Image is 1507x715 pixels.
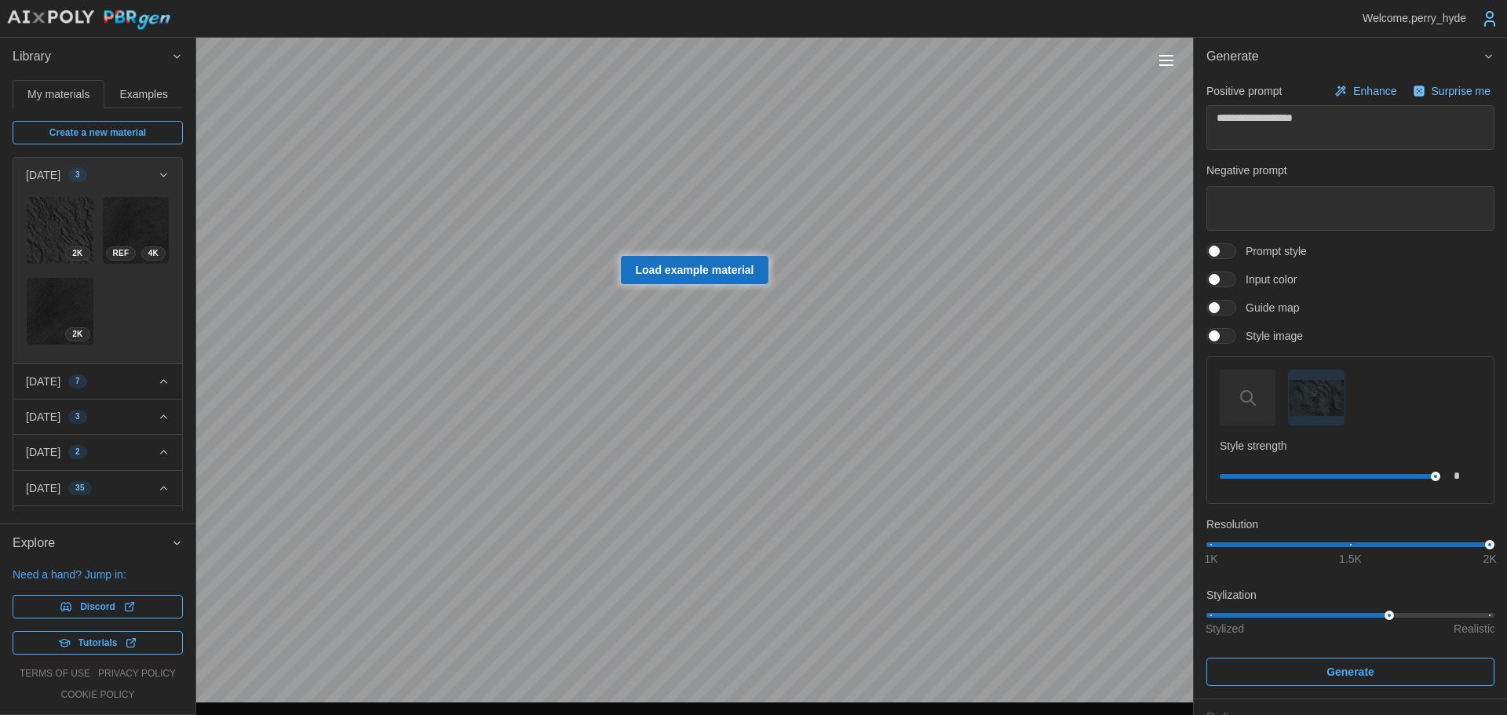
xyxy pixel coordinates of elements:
[1330,80,1400,102] button: Enhance
[13,38,171,76] span: Library
[13,595,183,618] a: Discord
[102,196,170,264] a: XZ6tSE8ab1d3aav132en4KREF
[98,667,176,680] a: privacy policy
[1409,80,1494,102] button: Surprise me
[1206,38,1483,76] span: Generate
[80,596,115,618] span: Discord
[13,567,183,582] p: Need a hand? Jump in:
[13,631,183,655] a: Tutorials
[1326,658,1374,685] span: Generate
[1432,83,1494,99] p: Surprise me
[1220,438,1481,454] p: Style strength
[1363,10,1466,26] p: Welcome, perry_hyde
[13,158,182,192] button: [DATE]3
[120,89,168,100] span: Examples
[1206,658,1494,686] button: Generate
[72,247,82,260] span: 2 K
[13,524,171,563] span: Explore
[1353,83,1399,99] p: Enhance
[75,446,80,458] span: 2
[49,122,146,144] span: Create a new material
[1206,516,1494,532] p: Resolution
[27,278,93,345] img: h0KIzRaBGHdLWbBnCYSq
[75,410,80,423] span: 3
[75,169,80,181] span: 3
[26,444,60,460] p: [DATE]
[103,197,170,264] img: XZ6tSE8ab1d3aav132en
[148,247,159,260] span: 4 K
[27,197,93,264] img: Y0pvvVW7NJYM6UAY6IzT
[26,167,60,183] p: [DATE]
[636,257,754,283] span: Load example material
[13,399,182,434] button: [DATE]3
[75,375,80,388] span: 7
[26,196,94,264] a: Y0pvvVW7NJYM6UAY6IzT2K
[75,482,85,494] span: 35
[1289,380,1343,416] img: Style image
[13,471,182,505] button: [DATE]35
[13,364,182,399] button: [DATE]7
[26,480,60,496] p: [DATE]
[20,667,90,680] a: terms of use
[72,328,82,341] span: 2 K
[6,9,171,31] img: AIxPoly PBRgen
[1236,272,1297,287] span: Input color
[1236,243,1307,259] span: Prompt style
[26,409,60,425] p: [DATE]
[1236,300,1299,316] span: Guide map
[1194,76,1507,699] div: Generate
[1206,162,1494,178] p: Negative prompt
[13,192,182,363] div: [DATE]3
[13,506,182,541] button: [DATE]2
[60,688,134,702] a: cookie policy
[26,277,94,345] a: h0KIzRaBGHdLWbBnCYSq2K
[78,632,118,654] span: Tutorials
[621,256,769,284] a: Load example material
[13,121,183,144] a: Create a new material
[13,435,182,469] button: [DATE]2
[113,247,130,260] span: REF
[1194,38,1507,76] button: Generate
[1236,328,1303,344] span: Style image
[27,89,89,100] span: My materials
[1288,370,1344,425] button: Style image
[1206,587,1494,603] p: Stylization
[1155,49,1177,71] button: Toggle viewport controls
[1206,83,1282,99] p: Positive prompt
[26,374,60,389] p: [DATE]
